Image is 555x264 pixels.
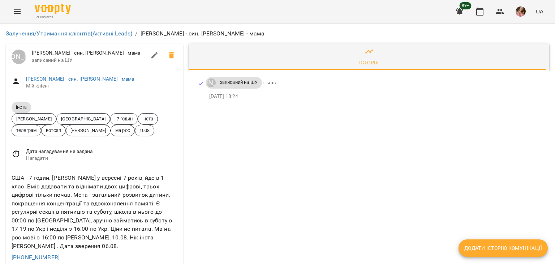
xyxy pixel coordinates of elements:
span: [PERSON_NAME] [12,115,56,122]
span: [PERSON_NAME] - син. [PERSON_NAME] - мама [32,50,146,57]
span: 99+ [460,2,472,9]
span: записаний на ШУ [32,57,146,64]
span: UA [536,8,543,15]
span: інста [12,104,31,110]
span: Мій клієнт [26,82,177,90]
span: Додати історію комунікації [464,244,542,252]
span: [PERSON_NAME] [66,127,110,134]
span: [GEOGRAPHIC_DATA] [57,115,110,122]
li: / [135,29,137,38]
span: вотсап [42,127,65,134]
div: Луцук Маркіян [207,78,216,87]
span: ма рос [111,127,134,134]
a: [PERSON_NAME] - син. [PERSON_NAME] - мама [26,76,134,82]
button: Додати історію комунікації [459,239,548,257]
a: [PHONE_NUMBER] [12,254,60,261]
span: -7 годин [111,115,137,122]
div: Історія [359,58,379,67]
button: Menu [9,3,26,20]
img: e4201cb721255180434d5b675ab1e4d4.jpg [516,7,526,17]
p: [PERSON_NAME] - син. [PERSON_NAME] - мама [141,29,265,38]
span: For Business [35,15,71,20]
a: Залучення/Утримання клієнтів(Активні Leads) [6,30,132,37]
img: Voopty Logo [35,4,71,14]
span: Нагадати [26,155,177,162]
span: Leads [263,81,276,85]
span: Дата нагадування не задана [26,148,177,155]
span: 1008 [135,127,154,134]
div: США - 7 годин. [PERSON_NAME] у вересні 7 років, йде в 1 клас. Вміє додавати та віднімати двох циф... [10,172,179,252]
span: інста [138,115,158,122]
span: телеграм [12,127,41,134]
a: [PERSON_NAME] [206,78,216,87]
div: Луцук Маркіян [12,50,26,64]
a: [PERSON_NAME] [12,50,26,64]
p: [DATE] 18:24 [209,93,538,100]
span: записаний на ШУ [216,79,262,86]
button: UA [533,5,546,18]
nav: breadcrumb [6,29,549,38]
